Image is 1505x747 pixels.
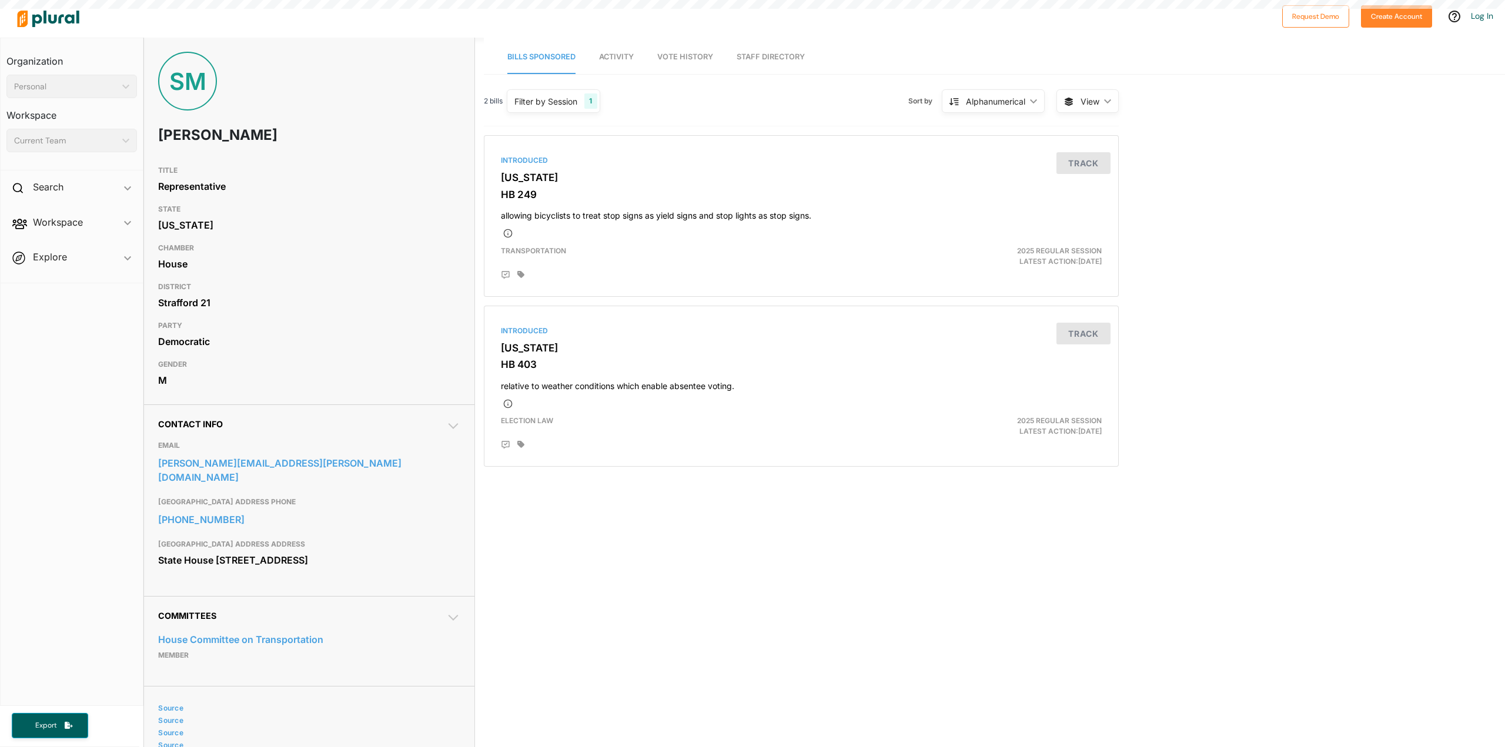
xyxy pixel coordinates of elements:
h3: DISTRICT [158,280,460,294]
a: Source [158,728,457,737]
span: Transportation [501,246,566,255]
div: Current Team [14,135,118,147]
button: Create Account [1361,5,1432,28]
span: Vote History [657,52,713,61]
div: Representative [158,177,460,195]
h4: relative to weather conditions which enable absentee voting. [501,376,1102,391]
span: 2025 Regular Session [1017,416,1102,425]
div: Democratic [158,333,460,350]
h3: [GEOGRAPHIC_DATA] ADDRESS ADDRESS [158,537,460,551]
span: Activity [599,52,634,61]
div: Latest Action: [DATE] [905,416,1111,437]
a: Source [158,704,457,712]
h3: HB 249 [501,189,1102,200]
div: Filter by Session [514,95,577,108]
div: State House [STREET_ADDRESS] [158,551,460,569]
span: 2 bills [484,96,503,106]
span: Sort by [908,96,942,106]
a: Request Demo [1282,9,1349,22]
span: 2025 Regular Session [1017,246,1102,255]
button: Export [12,713,88,738]
a: Log In [1471,11,1493,21]
div: Add tags [517,440,524,448]
h3: HB 403 [501,359,1102,370]
div: 1 [584,93,597,109]
h3: [US_STATE] [501,172,1102,183]
span: Contact Info [158,419,223,429]
div: Alphanumerical [966,95,1025,108]
span: Bills Sponsored [507,52,576,61]
a: Bills Sponsored [507,41,576,74]
span: Committees [158,611,216,621]
h1: [PERSON_NAME] [158,118,339,153]
div: Strafford 21 [158,294,460,311]
div: Add tags [517,270,524,279]
p: Member [158,648,460,662]
a: Staff Directory [737,41,805,74]
h3: GENDER [158,357,460,371]
div: Add Position Statement [501,270,510,280]
div: Introduced [501,155,1102,166]
a: House Committee on Transportation [158,631,460,648]
span: View [1081,95,1099,108]
h3: [GEOGRAPHIC_DATA] ADDRESS PHONE [158,495,460,509]
h4: allowing bicyclists to treat stop signs as yield signs and stop lights as stop signs. [501,205,1102,221]
span: Election Law [501,416,553,425]
h2: Search [33,180,63,193]
h3: [US_STATE] [501,342,1102,354]
h3: CHAMBER [158,241,460,255]
div: Latest Action: [DATE] [905,246,1111,267]
h3: STATE [158,202,460,216]
a: Activity [599,41,634,74]
button: Track [1056,323,1111,344]
a: Create Account [1361,9,1432,22]
button: Track [1056,152,1111,174]
h3: PARTY [158,319,460,333]
h3: Workspace [6,98,137,124]
span: Export [27,721,65,731]
div: Personal [14,81,118,93]
a: [PHONE_NUMBER] [158,511,460,528]
h3: TITLE [158,163,460,177]
div: SM [158,52,217,110]
div: Introduced [501,326,1102,336]
h3: EMAIL [158,438,460,453]
button: Request Demo [1282,5,1349,28]
div: House [158,255,460,273]
a: Vote History [657,41,713,74]
div: [US_STATE] [158,216,460,234]
h3: Organization [6,44,137,70]
a: [PERSON_NAME][EMAIL_ADDRESS][PERSON_NAME][DOMAIN_NAME] [158,454,460,486]
div: Add Position Statement [501,440,510,450]
a: Source [158,716,457,725]
div: M [158,371,460,389]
